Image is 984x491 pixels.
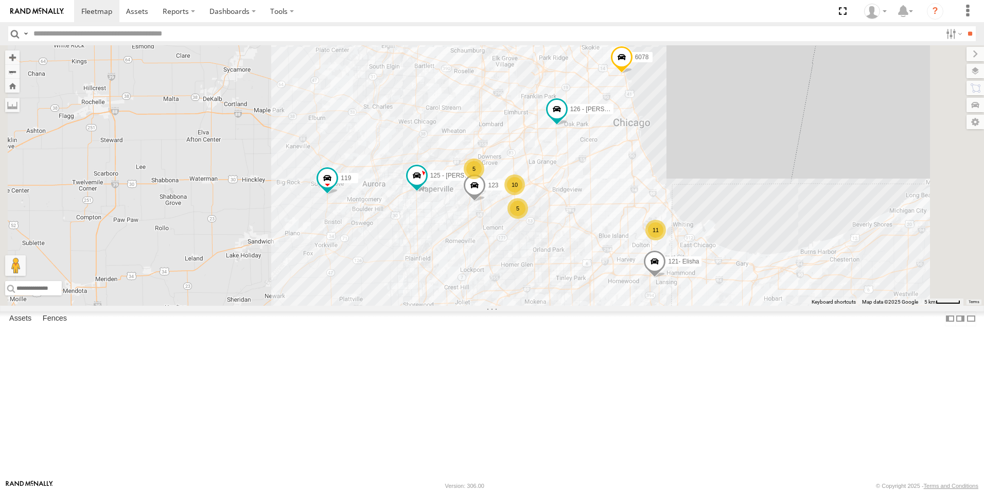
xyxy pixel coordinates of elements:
a: Terms and Conditions [924,483,978,489]
label: Assets [4,311,37,326]
button: Zoom Home [5,79,20,93]
span: 125 - [PERSON_NAME] [430,172,497,180]
button: Drag Pegman onto the map to open Street View [5,255,26,276]
img: rand-logo.svg [10,8,64,15]
button: Map Scale: 5 km per 44 pixels [921,299,963,306]
span: 119 [341,175,351,182]
a: Terms (opens in new tab) [969,300,979,304]
button: Zoom in [5,50,20,64]
div: 10 [504,174,525,195]
div: 5 [507,198,528,219]
div: 11 [645,220,666,240]
label: Hide Summary Table [966,311,976,326]
span: 123 [488,182,498,189]
a: Visit our Website [6,481,53,491]
label: Map Settings [967,115,984,129]
span: 121- Elisha [668,258,699,265]
label: Fences [38,311,72,326]
label: Search Query [22,26,30,41]
span: 126 - [PERSON_NAME] [570,106,637,113]
div: Ed Pruneda [860,4,890,19]
span: 5 km [924,299,936,305]
label: Dock Summary Table to the Left [945,311,955,326]
div: © Copyright 2025 - [876,483,978,489]
div: 5 [464,159,484,179]
label: Measure [5,98,20,112]
button: Keyboard shortcuts [812,299,856,306]
label: Dock Summary Table to the Right [955,311,965,326]
label: Search Filter Options [942,26,964,41]
i: ? [927,3,943,20]
span: 6078 [635,54,649,61]
span: Map data ©2025 Google [862,299,918,305]
button: Zoom out [5,64,20,79]
div: Version: 306.00 [445,483,484,489]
